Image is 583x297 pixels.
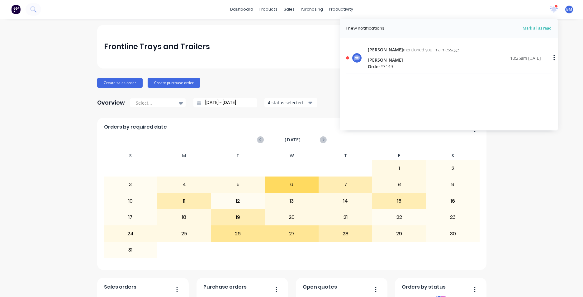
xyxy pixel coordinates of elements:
[368,64,380,69] span: Order
[268,99,307,106] div: 4 status selected
[372,151,426,160] div: F
[372,177,426,192] div: 8
[104,226,157,241] div: 24
[319,193,372,209] div: 14
[265,210,318,225] div: 20
[211,151,265,160] div: T
[319,226,372,241] div: 28
[426,177,480,192] div: 9
[303,283,337,291] span: Open quotes
[104,177,157,192] div: 3
[104,242,157,258] div: 31
[211,193,265,209] div: 12
[158,210,211,225] div: 18
[265,151,319,160] div: W
[264,98,317,107] button: 4 status selected
[104,283,136,291] span: Sales orders
[281,5,298,14] div: sales
[500,25,552,31] span: Mark all as read
[372,226,426,241] div: 29
[265,177,318,192] div: 6
[265,226,318,241] div: 27
[426,161,480,176] div: 2
[402,283,446,291] span: Orders by status
[372,193,426,209] div: 15
[319,151,372,160] div: T
[158,226,211,241] div: 25
[368,46,459,53] div: mentioned you in a message
[426,151,480,160] div: S
[11,5,21,14] img: Factory
[227,5,256,14] a: dashboard
[566,7,572,12] span: BM
[285,136,301,143] span: [DATE]
[211,226,265,241] div: 26
[211,210,265,225] div: 19
[97,97,125,109] div: Overview
[319,210,372,225] div: 21
[104,210,157,225] div: 17
[319,177,372,192] div: 7
[104,123,167,131] span: Orders by required date
[148,78,200,88] button: Create purchase order
[104,40,210,53] div: Frontline Trays and Trailers
[368,47,403,53] span: [PERSON_NAME]
[158,193,211,209] div: 11
[298,5,326,14] div: purchasing
[368,63,459,70] div: # 3149
[97,78,143,88] button: Create sales order
[157,151,211,160] div: M
[158,177,211,192] div: 4
[346,25,384,31] div: 1 new notifications
[104,193,157,209] div: 10
[256,5,281,14] div: products
[372,161,426,176] div: 1
[426,210,480,225] div: 23
[211,177,265,192] div: 5
[426,193,480,209] div: 16
[203,283,247,291] span: Purchase orders
[326,5,356,14] div: productivity
[426,226,480,241] div: 30
[368,57,459,63] div: [PERSON_NAME]
[510,55,541,61] div: 10:25am [DATE]
[265,193,318,209] div: 13
[372,210,426,225] div: 22
[104,151,158,160] div: S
